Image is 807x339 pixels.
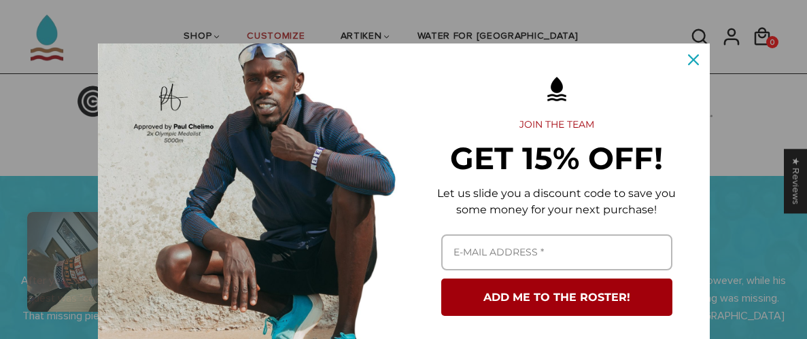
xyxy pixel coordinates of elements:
[450,139,663,177] strong: GET 15% OFF!
[677,43,710,76] button: Close
[426,185,688,218] p: Let us slide you a discount code to save you some money for your next purchase!
[441,279,672,316] button: ADD ME TO THE ROSTER!
[426,119,688,131] h2: JOIN THE TEAM
[441,234,672,270] input: Email field
[688,54,699,65] svg: close icon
